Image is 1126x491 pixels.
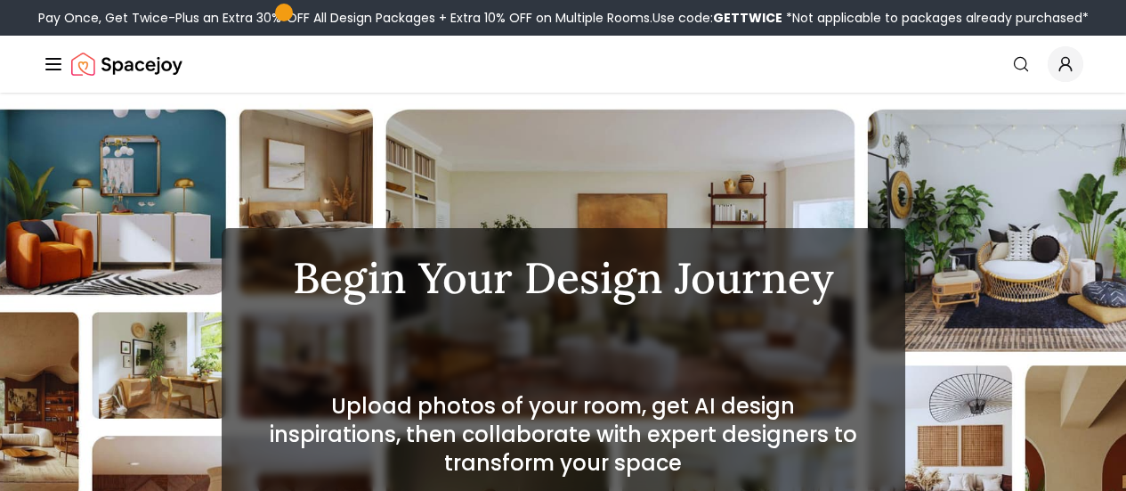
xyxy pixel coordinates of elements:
[713,9,782,27] b: GETTWICE
[38,9,1089,27] div: Pay Once, Get Twice-Plus an Extra 30% OFF All Design Packages + Extra 10% OFF on Multiple Rooms.
[264,392,863,478] h2: Upload photos of your room, get AI design inspirations, then collaborate with expert designers to...
[71,46,182,82] a: Spacejoy
[71,46,182,82] img: Spacejoy Logo
[43,36,1083,93] nav: Global
[264,257,863,299] h1: Begin Your Design Journey
[652,9,782,27] span: Use code:
[782,9,1089,27] span: *Not applicable to packages already purchased*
